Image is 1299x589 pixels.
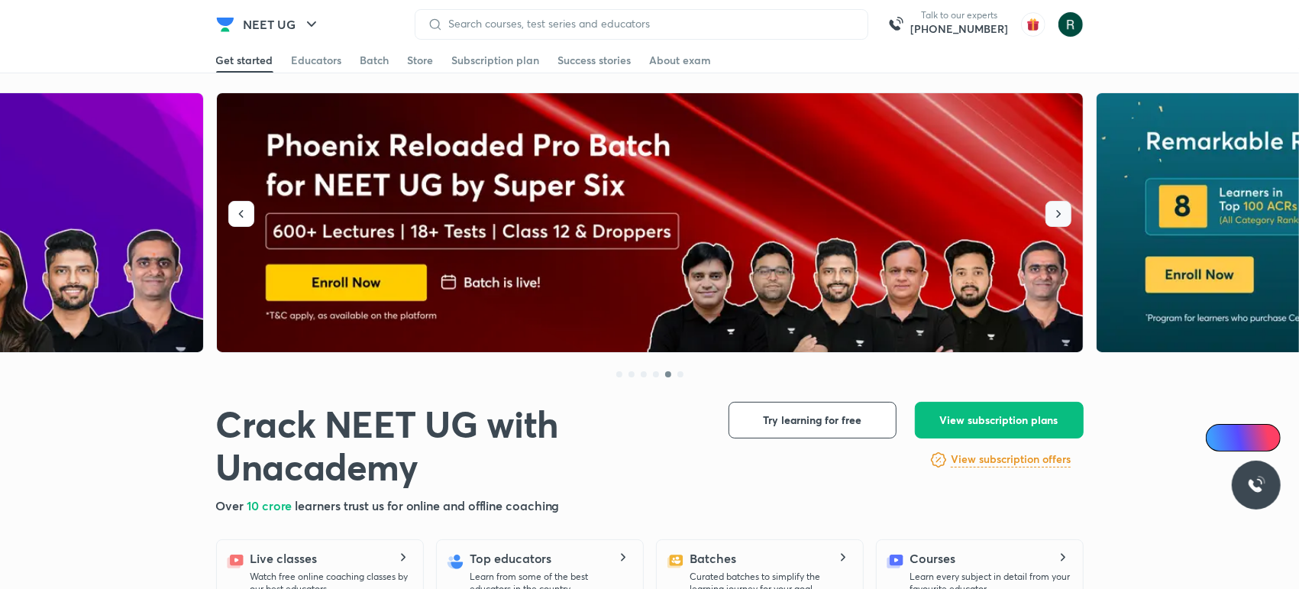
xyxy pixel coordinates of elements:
[292,53,342,68] div: Educators
[408,48,434,73] a: Store
[558,53,632,68] div: Success stories
[910,549,955,568] h5: Courses
[940,413,1058,428] span: View subscription plans
[216,497,247,513] span: Over
[881,9,911,40] img: call-us
[650,48,712,73] a: About exam
[650,53,712,68] div: About exam
[452,48,540,73] a: Subscription plan
[1215,432,1227,444] img: Icon
[216,53,273,68] div: Get started
[216,402,704,487] h1: Crack NEET UG with Unacademy
[470,549,552,568] h5: Top educators
[911,21,1009,37] a: [PHONE_NUMBER]
[360,53,389,68] div: Batch
[951,451,1071,469] a: View subscription offers
[1021,12,1045,37] img: avatar
[292,48,342,73] a: Educators
[250,549,317,568] h5: Live classes
[690,549,736,568] h5: Batches
[1247,476,1265,494] img: ttu
[443,18,855,30] input: Search courses, test series and educators
[360,48,389,73] a: Batch
[216,48,273,73] a: Get started
[558,48,632,73] a: Success stories
[216,15,234,34] img: Company Logo
[295,497,559,513] span: learners trust us for online and offline coaching
[763,413,861,428] span: Try learning for free
[1206,424,1281,451] a: Ai Doubts
[915,402,1084,439] button: View subscription plans
[1231,432,1272,444] span: Ai Doubts
[911,9,1009,21] p: Talk to our experts
[452,53,540,68] div: Subscription plan
[408,53,434,68] div: Store
[234,9,330,40] button: NEET UG
[1058,11,1084,37] img: Khushi Gupta
[951,451,1071,468] h6: View subscription offers
[247,497,295,513] span: 10 crore
[729,402,897,439] button: Try learning for free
